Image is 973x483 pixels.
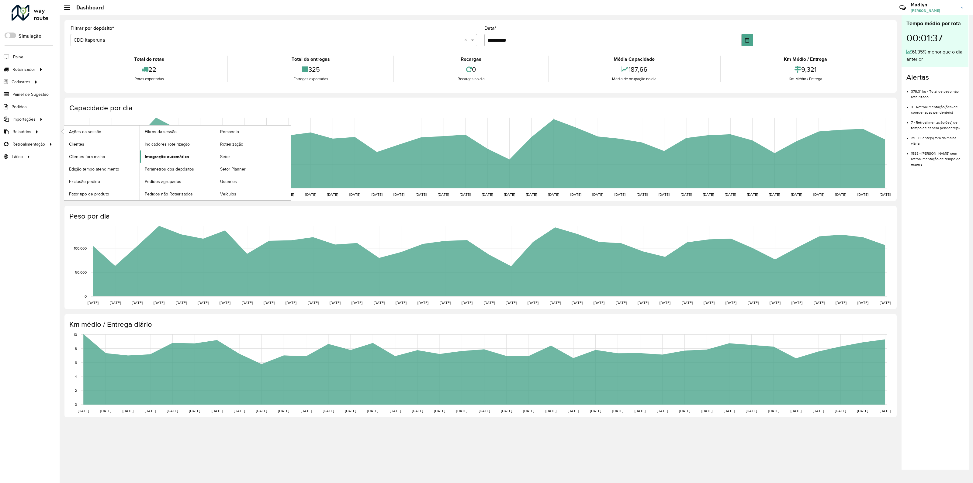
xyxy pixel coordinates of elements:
span: Roteirizador [12,66,35,73]
label: Data [484,25,497,32]
text: [DATE] [814,301,825,305]
text: 0 [75,402,77,406]
span: Edição tempo atendimento [69,166,119,172]
text: [DATE] [198,301,209,305]
text: [DATE] [528,301,538,305]
span: Clientes fora malha [69,154,105,160]
span: Pedidos [12,104,27,110]
li: 3 - Retroalimentação(ões) de coordenadas pendente(s) [911,100,964,115]
div: 325 [230,63,392,76]
text: [DATE] [301,409,312,413]
div: Total de entregas [230,56,392,63]
text: [DATE] [836,301,847,305]
text: [DATE] [701,409,712,413]
button: Choose Date [742,34,753,46]
text: [DATE] [572,301,583,305]
text: [DATE] [367,409,378,413]
label: Filtrar por depósito [71,25,114,32]
div: Recargas [396,56,546,63]
text: [DATE] [638,301,649,305]
span: [PERSON_NAME] [911,8,956,13]
text: [DATE] [123,409,133,413]
text: [DATE] [417,301,428,305]
text: [DATE] [725,192,736,196]
text: [DATE] [256,409,267,413]
h4: Capacidade por dia [69,104,891,112]
text: [DATE] [416,192,427,196]
span: Parâmetros dos depósitos [145,166,194,172]
h3: Madlyn [911,2,956,8]
text: [DATE] [323,409,334,413]
a: Clientes [64,138,140,150]
text: [DATE] [234,409,245,413]
text: [DATE] [286,301,296,305]
text: [DATE] [813,192,824,196]
text: [DATE] [637,192,648,196]
span: Romaneio [220,129,239,135]
div: Km Médio / Entrega [722,76,889,82]
text: [DATE] [264,301,275,305]
h2: Dashboard [70,4,104,11]
text: [DATE] [835,192,846,196]
a: Edição tempo atendimento [64,163,140,175]
text: [DATE] [349,192,360,196]
h4: Km médio / Entrega diário [69,320,891,329]
span: Setor Planner [220,166,246,172]
li: 7 - Retroalimentação(ões) de tempo de espera pendente(s) [911,115,964,131]
span: Clientes [69,141,84,147]
text: [DATE] [660,301,670,305]
text: [DATE] [857,409,868,413]
text: [DATE] [612,409,623,413]
li: 29 - Cliente(s) fora da malha viária [911,131,964,146]
text: [DATE] [372,192,383,196]
text: [DATE] [769,192,780,196]
text: [DATE] [681,192,692,196]
a: Fator tipo de produto [64,188,140,200]
div: 187,66 [550,63,718,76]
a: Roteirização [215,138,291,150]
text: [DATE] [132,301,143,305]
text: [DATE] [501,409,512,413]
text: [DATE] [880,192,891,196]
span: Indicadores roteirização [145,141,190,147]
text: [DATE] [305,192,316,196]
span: Filtros da sessão [145,129,177,135]
div: Recargas no dia [396,76,546,82]
text: [DATE] [724,409,735,413]
div: 22 [72,63,226,76]
text: [DATE] [768,409,779,413]
text: [DATE] [330,301,341,305]
text: [DATE] [880,301,891,305]
text: 100,000 [74,246,87,250]
a: Usuários [215,175,291,188]
text: [DATE] [440,301,451,305]
span: Roteirização [220,141,243,147]
text: [DATE] [438,192,449,196]
text: [DATE] [594,301,604,305]
span: Fator tipo de produto [69,191,109,197]
text: [DATE] [679,409,690,413]
a: Exclusão pedido [64,175,140,188]
text: 8 [75,347,77,350]
a: Contato Rápido [896,1,909,14]
h4: Alertas [906,73,964,82]
div: 00:01:37 [906,28,964,48]
text: [DATE] [592,192,603,196]
text: [DATE] [813,409,824,413]
span: Ações da sessão [69,129,101,135]
span: Setor [220,154,230,160]
text: [DATE] [278,409,289,413]
text: [DATE] [725,301,736,305]
text: [DATE] [374,301,385,305]
text: [DATE] [657,409,668,413]
text: [DATE] [747,192,758,196]
text: [DATE] [88,301,99,305]
text: [DATE] [145,409,156,413]
text: [DATE] [110,301,121,305]
text: [DATE] [482,192,493,196]
text: [DATE] [770,301,781,305]
div: Tempo médio por rota [906,19,964,28]
text: [DATE] [434,409,445,413]
text: [DATE] [390,409,401,413]
text: [DATE] [545,409,556,413]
